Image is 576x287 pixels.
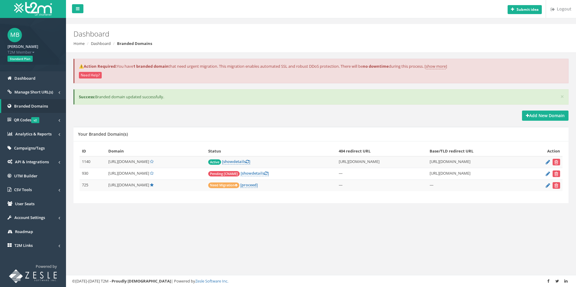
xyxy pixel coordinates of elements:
span: Roadmap [15,229,33,234]
span: [URL][DOMAIN_NAME] [108,170,149,176]
span: show [223,159,233,164]
a: Dashboard [91,41,111,46]
span: User Seats [15,201,34,206]
a: Home [73,41,85,46]
strong: no downtime [363,64,389,69]
span: Account Settings [14,215,45,220]
span: show [242,170,252,176]
span: Powered by [36,264,57,269]
td: 930 [79,168,106,180]
strong: Branded Domains [117,41,152,46]
span: UTM Builder [14,173,37,179]
button: Submit idea [508,5,542,14]
span: T2M Links [14,243,33,248]
p: You have that need urgent migration. This migration enables automated SSL and robust DDoS protect... [79,64,564,69]
button: × [560,93,564,100]
strong: [PERSON_NAME] [7,44,38,49]
span: Manage Short URL(s) [14,89,53,95]
span: Campaigns/Tags [14,145,45,151]
span: v2 [31,117,39,123]
span: Standard Plan [7,56,33,62]
div: Branded domain updated successfully. [73,89,568,105]
b: Success: [79,94,95,99]
span: [URL][DOMAIN_NAME] [108,159,149,164]
th: 404 redirect URL [336,146,427,156]
a: Add New Domain [522,111,568,121]
img: T2M URL Shortener powered by Zesle Software Inc. [9,269,57,283]
strong: ⚠️Action Required: [79,64,117,69]
strong: Add New Domain [526,113,565,118]
span: Active [208,159,221,165]
td: — [336,168,427,180]
span: QR Codes [14,117,39,123]
span: Pending [CNAME] [208,171,240,176]
span: Need Migration [208,182,239,188]
a: Default [150,182,154,188]
th: ID [79,146,106,156]
th: Action [524,146,562,156]
div: ©[DATE]-[DATE] T2M – | Powered by [72,278,570,284]
a: show more [426,64,446,69]
a: Zesle Software Inc. [195,278,228,284]
b: Submit idea [517,7,538,12]
h2: Dashboard [73,30,484,38]
td: 1140 [79,156,106,168]
span: Analytics & Reports [15,131,52,137]
td: — [336,180,427,191]
img: T2M [14,2,52,16]
a: Set Default [150,170,154,176]
th: Base/TLD redirect URL [427,146,524,156]
td: 725 [79,180,106,191]
td: [URL][DOMAIN_NAME] [427,168,524,180]
span: CSV Tools [14,187,32,192]
a: Set Default [150,159,154,164]
button: Need Help? [79,72,102,78]
a: [showdetails] [222,159,250,164]
a: [PERSON_NAME] T2M Member [7,42,58,55]
h5: Your Branded Domain(s) [78,132,128,136]
strong: 1 branded domain [133,64,169,69]
strong: Proudly [DEMOGRAPHIC_DATA] [112,278,171,284]
span: MB [7,28,22,42]
span: API & Integrations [15,159,49,164]
a: [proceed] [240,182,258,188]
span: T2M Member [7,49,58,55]
th: Domain [106,146,206,156]
span: Branded Domains [14,103,48,109]
td: [URL][DOMAIN_NAME] [427,156,524,168]
th: Status [206,146,336,156]
td: — [427,180,524,191]
span: [URL][DOMAIN_NAME] [108,182,149,188]
span: Dashboard [14,75,35,81]
td: [URL][DOMAIN_NAME] [336,156,427,168]
a: [showdetails] [241,170,269,176]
